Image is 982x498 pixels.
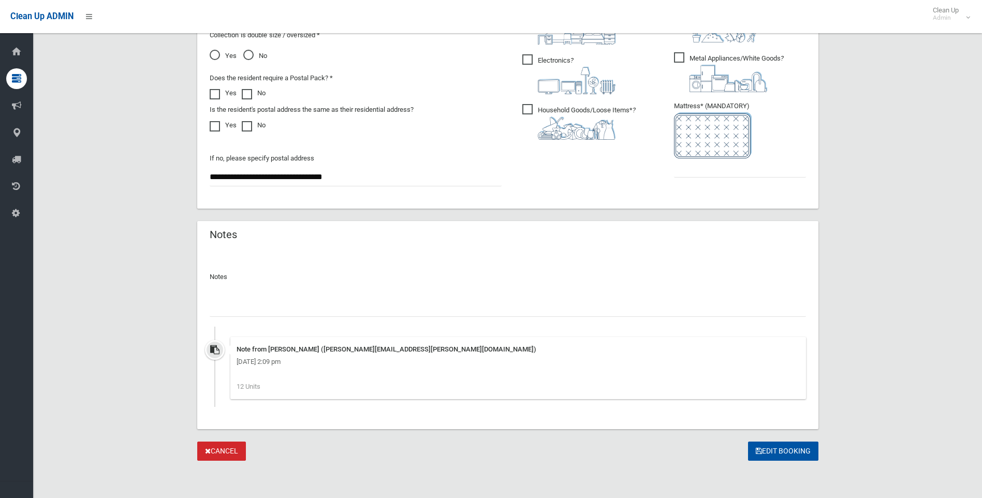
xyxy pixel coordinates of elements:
img: 36c1b0289cb1767239cdd3de9e694f19.png [690,65,767,92]
i: ? [538,106,636,140]
span: Clean Up ADMIN [10,11,74,21]
p: Notes [210,271,806,283]
label: No [242,87,266,99]
label: Yes [210,87,237,99]
span: 12 Units [237,383,260,390]
label: Yes [210,119,237,131]
p: Collection is double size / oversized * [210,29,502,41]
label: If no, please specify postal address [210,152,314,165]
img: 394712a680b73dbc3d2a6a3a7ffe5a07.png [538,67,615,94]
span: Yes [210,50,237,62]
span: Mattress* (MANDATORY) [674,102,806,158]
header: Notes [197,225,250,245]
span: Electronics [522,54,615,94]
label: Is the resident's postal address the same as their residential address? [210,104,414,116]
span: No [243,50,267,62]
span: Household Goods/Loose Items* [522,104,636,140]
img: e7408bece873d2c1783593a074e5cb2f.png [674,112,752,158]
small: Admin [933,14,959,22]
img: b13cc3517677393f34c0a387616ef184.png [538,116,615,140]
a: Cancel [197,442,246,461]
div: [DATE] 2:09 pm [237,356,800,368]
span: Clean Up [928,6,969,22]
button: Edit Booking [748,442,818,461]
i: ? [538,56,615,94]
label: No [242,119,266,131]
span: Metal Appliances/White Goods [674,52,784,92]
div: Note from [PERSON_NAME] ([PERSON_NAME][EMAIL_ADDRESS][PERSON_NAME][DOMAIN_NAME]) [237,343,800,356]
i: ? [690,54,784,92]
label: Does the resident require a Postal Pack? * [210,72,333,84]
